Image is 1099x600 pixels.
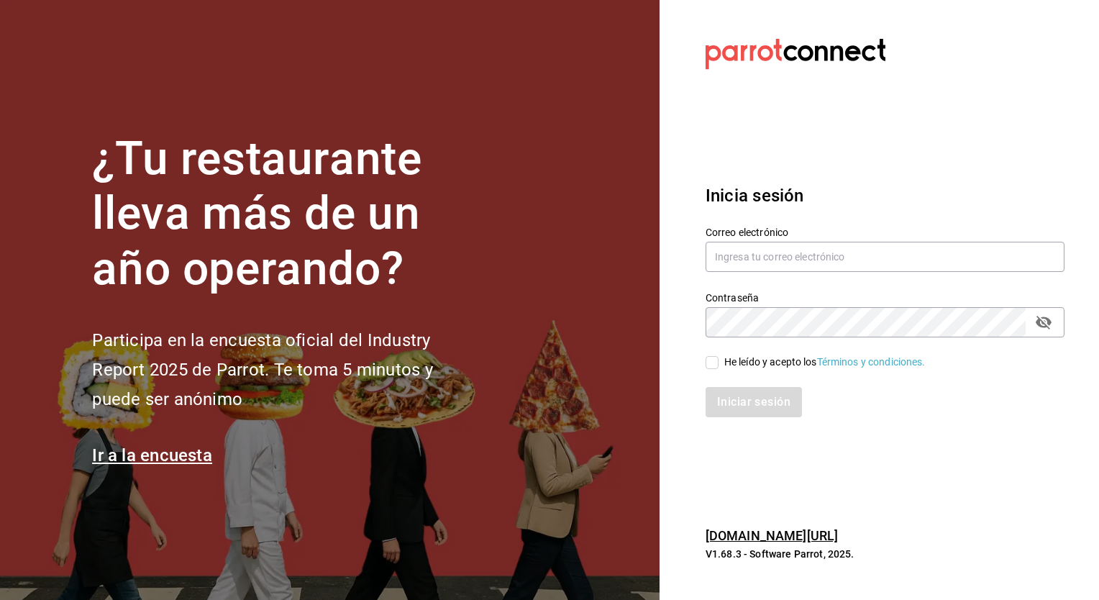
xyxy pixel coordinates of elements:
label: Correo electrónico [706,227,1064,237]
input: Ingresa tu correo electrónico [706,242,1064,272]
h1: ¿Tu restaurante lleva más de un año operando? [92,132,480,297]
p: V1.68.3 - Software Parrot, 2025. [706,547,1064,561]
a: [DOMAIN_NAME][URL] [706,528,838,543]
a: Ir a la encuesta [92,445,212,465]
label: Contraseña [706,292,1064,302]
h2: Participa en la encuesta oficial del Industry Report 2025 de Parrot. Te toma 5 minutos y puede se... [92,326,480,414]
h3: Inicia sesión [706,183,1064,209]
a: Términos y condiciones. [817,356,926,368]
div: He leído y acepto los [724,355,926,370]
button: Campo de contraseña [1031,310,1056,335]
